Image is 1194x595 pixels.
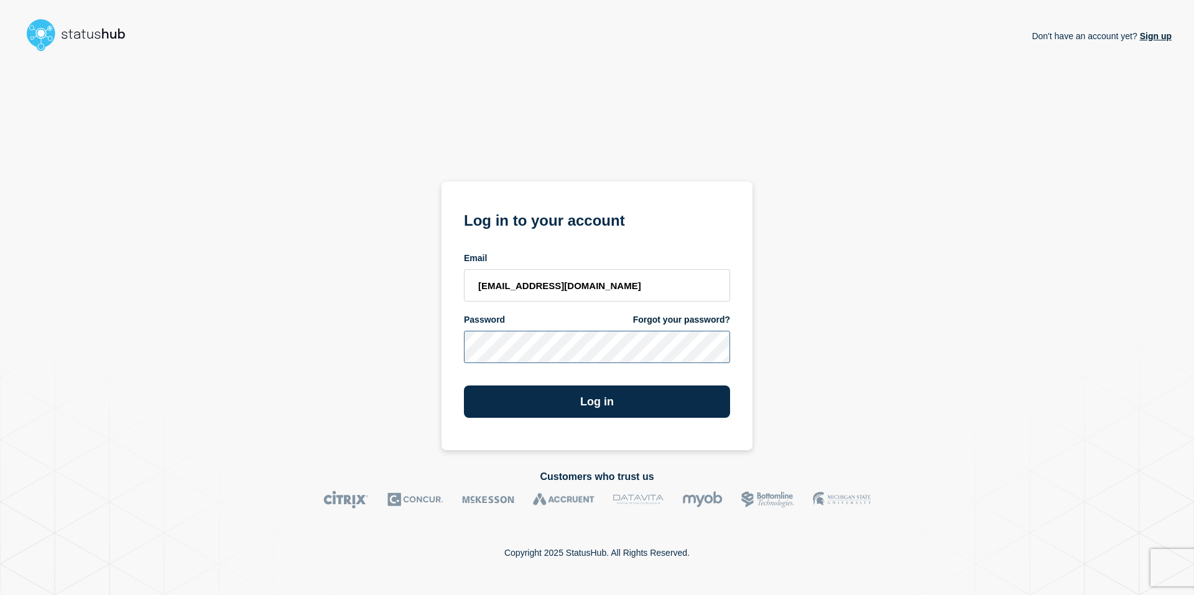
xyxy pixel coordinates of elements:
input: email input [464,269,730,302]
input: password input [464,331,730,363]
img: Bottomline logo [741,491,794,509]
a: Sign up [1137,31,1172,41]
img: Citrix logo [323,491,369,509]
img: DataVita logo [613,491,664,509]
img: Concur logo [387,491,443,509]
p: Don't have an account yet? [1032,21,1172,51]
img: MSU logo [813,491,871,509]
h1: Log in to your account [464,208,730,231]
button: Log in [464,385,730,418]
h2: Customers who trust us [22,471,1172,482]
span: Email [464,252,487,264]
p: Copyright 2025 StatusHub. All Rights Reserved. [504,548,690,558]
a: Forgot your password? [633,314,730,326]
img: myob logo [682,491,723,509]
img: StatusHub logo [22,15,141,55]
span: Password [464,314,505,326]
img: Accruent logo [533,491,595,509]
img: McKesson logo [462,491,514,509]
